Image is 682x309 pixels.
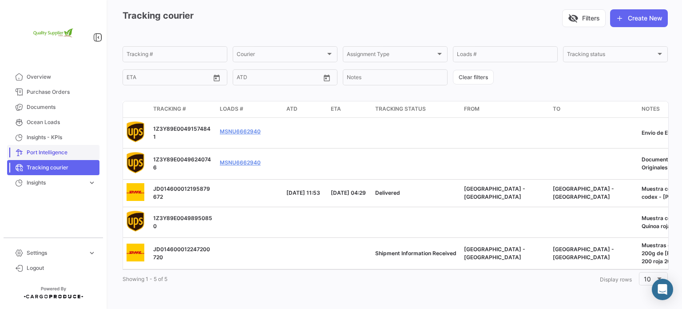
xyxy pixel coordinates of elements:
[127,183,144,201] img: DHLIcon.png
[642,105,660,113] span: Notes
[150,101,216,117] datatable-header-cell: Tracking #
[127,244,144,261] img: DHLIcon.png
[27,148,96,157] span: Port Intelligence
[267,76,307,82] input: ATD To
[127,152,144,173] img: UPSIcon.png
[123,101,150,117] datatable-header-cell: logo
[453,70,494,84] button: Clear filters
[27,118,96,126] span: Ocean Loads
[216,101,283,117] datatable-header-cell: Loads #
[464,246,525,261] span: Lima - Peru
[7,84,99,100] a: Purchase Orders
[156,76,196,82] input: ETA To
[27,133,96,141] span: Insights - KPIs
[464,105,480,113] span: From
[123,276,167,282] span: Showing 1 - 5 of 5
[464,185,525,200] span: Lima - Peru
[553,246,614,261] span: Bangkok - Thailand
[283,101,327,117] datatable-header-cell: ATD
[567,52,656,59] span: Tracking status
[562,9,606,27] button: visibility_offFilters
[88,179,96,187] span: expand_more
[375,105,426,113] span: Tracking status
[460,101,549,117] datatable-header-cell: From
[220,105,243,113] span: Loads #
[127,76,150,82] input: ETA From
[327,101,372,117] datatable-header-cell: ETA
[372,101,460,117] datatable-header-cell: Tracking status
[320,71,333,84] button: Open calendar
[31,11,75,55] img: 2e1e32d8-98e2-4bbc-880e-a7f20153c351.png
[7,115,99,130] a: Ocean Loads
[27,73,96,81] span: Overview
[331,189,366,196] span: [DATE] 04:29
[286,189,320,196] span: [DATE] 11:53
[27,88,96,96] span: Purchase Orders
[153,215,212,229] span: 1Z3Y89E00498950850
[127,121,144,143] img: UPSIcon.png
[153,185,210,200] span: JD014600012195879672
[286,105,297,113] span: ATD
[568,13,579,24] span: visibility_off
[7,69,99,84] a: Overview
[610,9,668,27] button: Create New
[375,250,456,257] span: Shipment Information Received
[331,105,341,113] span: ETA
[549,101,638,117] datatable-header-cell: To
[27,249,84,257] span: Settings
[27,103,96,111] span: Documents
[127,211,144,232] img: UPSIcon.png
[210,71,223,84] button: Open calendar
[88,249,96,257] span: expand_more
[27,264,96,272] span: Logout
[237,52,325,59] span: Courier
[220,159,261,167] a: MSNU6662940
[123,9,194,22] h3: Tracking courier
[553,105,560,113] span: To
[7,160,99,175] a: Tracking courier
[237,76,261,82] input: ATD From
[553,185,614,200] span: Bangkok - Thailand
[153,246,210,261] span: JD014600012247200720
[347,52,436,59] span: Assignment Type
[27,164,96,172] span: Tracking courier
[375,189,400,196] span: Delivered
[7,145,99,160] a: Port Intelligence
[644,275,651,283] span: 10
[153,125,210,140] span: 1Z3Y89E00491574841
[652,279,673,300] div: Abrir Intercom Messenger
[7,130,99,145] a: Insights - KPIs
[600,276,632,283] span: Display rows
[153,156,211,171] span: 1Z3Y89E00496240746
[153,105,186,113] span: Tracking #
[7,100,99,115] a: Documents
[220,128,261,136] a: MSNU6662940
[27,179,84,187] span: Insights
